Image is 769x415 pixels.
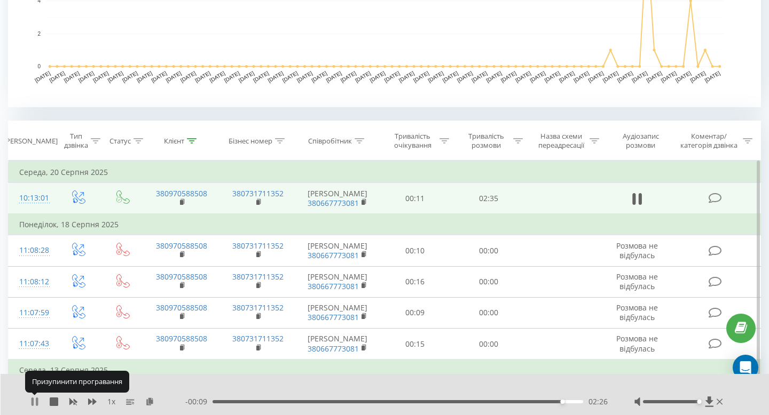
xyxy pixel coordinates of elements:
td: Понеділок, 18 Серпня 2025 [9,214,761,235]
td: [PERSON_NAME] [296,266,379,297]
text: [DATE] [631,70,648,83]
div: Призупинити програвання [25,371,129,392]
td: 00:16 [379,266,452,297]
text: [DATE] [252,70,270,83]
a: 380667773081 [308,344,359,354]
text: [DATE] [470,70,488,83]
text: [DATE] [412,70,430,83]
td: 00:00 [452,297,525,328]
text: [DATE] [456,70,474,83]
a: 380970588508 [156,188,207,198]
a: 380970588508 [156,333,207,344]
td: [PERSON_NAME] [296,235,379,266]
a: 380731711352 [232,333,284,344]
span: - 00:09 [185,396,213,407]
td: [PERSON_NAME] [296,329,379,360]
div: Бізнес номер [229,137,272,146]
a: 380731711352 [232,188,284,198]
text: [DATE] [150,70,168,83]
a: 380731711352 [232,241,284,251]
text: [DATE] [427,70,445,83]
div: Open Intercom Messenger [733,355,758,380]
td: Середа, 20 Серпня 2025 [9,162,761,183]
text: [DATE] [689,70,707,83]
text: [DATE] [587,70,605,83]
a: 380667773081 [308,312,359,322]
a: 380667773081 [308,281,359,291]
text: [DATE] [704,70,721,83]
text: [DATE] [267,70,285,83]
div: Accessibility label [697,400,702,404]
div: Тип дзвінка [64,132,88,150]
text: [DATE] [179,70,197,83]
a: 380667773081 [308,250,359,260]
text: [DATE] [602,70,619,83]
text: [DATE] [442,70,459,83]
text: [DATE] [544,70,561,83]
td: 00:11 [379,183,452,214]
td: 00:00 [452,235,525,266]
text: [DATE] [529,70,546,83]
text: [DATE] [296,70,313,83]
text: [DATE] [558,70,576,83]
text: [DATE] [616,70,634,83]
text: [DATE] [398,70,415,83]
div: Статус [109,137,131,146]
div: Співробітник [308,137,352,146]
td: 00:09 [379,297,452,328]
text: 0 [37,63,41,69]
text: [DATE] [325,70,343,83]
td: 00:00 [452,329,525,360]
a: 380970588508 [156,302,207,313]
div: Клієнт [164,137,184,146]
text: [DATE] [136,70,153,83]
div: Аудіозапис розмови [611,132,670,150]
div: Тривалість очікування [388,132,437,150]
text: [DATE] [121,70,139,83]
div: Тривалість розмови [461,132,511,150]
text: [DATE] [310,70,328,83]
div: 11:07:59 [19,302,45,323]
span: Розмова не відбулась [616,302,658,322]
div: [PERSON_NAME] [4,137,58,146]
div: Назва схеми переадресації [535,132,587,150]
text: [DATE] [223,70,241,83]
span: 02:26 [588,396,608,407]
td: 00:00 [452,266,525,297]
text: [DATE] [674,70,692,83]
text: [DATE] [107,70,124,83]
text: [DATE] [194,70,211,83]
text: [DATE] [660,70,678,83]
text: [DATE] [281,70,299,83]
text: 2 [37,31,41,37]
div: 11:07:43 [19,333,45,354]
span: Розмова не відбулась [616,241,658,260]
span: Розмова не відбулась [616,333,658,353]
td: 00:15 [379,329,452,360]
text: [DATE] [34,70,51,83]
td: [PERSON_NAME] [296,183,379,214]
text: [DATE] [368,70,386,83]
text: [DATE] [646,70,663,83]
text: [DATE] [165,70,183,83]
a: 380731711352 [232,272,284,282]
text: [DATE] [209,70,226,83]
text: [DATE] [485,70,503,83]
text: [DATE] [572,70,590,83]
div: 10:13:01 [19,188,45,209]
a: 380970588508 [156,241,207,251]
text: [DATE] [500,70,517,83]
span: Розмова не відбулась [616,272,658,291]
a: 380970588508 [156,272,207,282]
td: Середа, 13 Серпня 2025 [9,360,761,381]
text: [DATE] [354,70,372,83]
div: 11:08:12 [19,272,45,292]
span: 1 x [107,396,115,407]
td: 00:10 [379,235,452,266]
td: 02:35 [452,183,525,214]
a: 380731711352 [232,302,284,313]
div: 11:08:28 [19,240,45,261]
text: [DATE] [92,70,109,83]
text: [DATE] [63,70,81,83]
text: [DATE] [77,70,95,83]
